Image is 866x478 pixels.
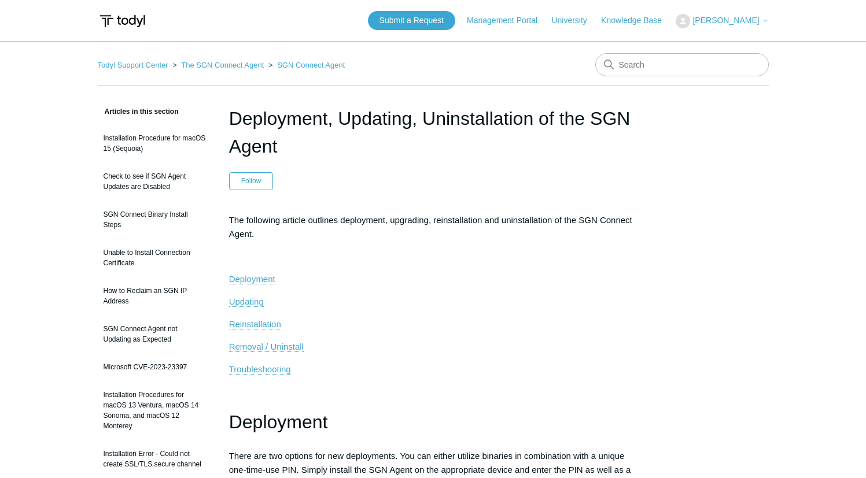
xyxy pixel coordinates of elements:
[98,356,212,378] a: Microsoft CVE-2023-23397
[170,61,266,69] li: The SGN Connect Agent
[229,274,275,284] a: Deployment
[98,280,212,312] a: How to Reclaim an SGN IP Address
[229,319,281,329] a: Reinstallation
[98,203,212,236] a: SGN Connect Binary Install Steps
[277,61,345,69] a: SGN Connect Agent
[229,105,637,160] h1: Deployment, Updating, Uninstallation of the SGN Agent
[229,342,304,352] a: Removal / Uninstall
[98,61,168,69] a: Todyl Support Center
[229,364,291,374] span: Troubleshooting
[601,14,673,27] a: Knowledge Base
[551,14,598,27] a: University
[368,11,455,30] a: Submit a Request
[595,53,769,76] input: Search
[467,14,549,27] a: Management Portal
[229,319,281,329] span: Reinstallation
[98,108,179,116] span: Articles in this section
[229,274,275,284] span: Deployment
[98,10,147,32] img: Todyl Support Center Help Center home page
[229,364,291,375] a: Troubleshooting
[229,172,274,190] button: Follow Article
[229,297,264,307] a: Updating
[676,14,768,28] button: [PERSON_NAME]
[98,318,212,350] a: SGN Connect Agent not Updating as Expected
[229,412,328,432] span: Deployment
[98,165,212,198] a: Check to see if SGN Agent Updates are Disabled
[98,443,212,475] a: Installation Error - Could not create SSL/TLS secure channel
[98,61,171,69] li: Todyl Support Center
[181,61,264,69] a: The SGN Connect Agent
[229,215,632,239] span: The following article outlines deployment, upgrading, reinstallation and uninstallation of the SG...
[266,61,345,69] li: SGN Connect Agent
[98,127,212,160] a: Installation Procedure for macOS 15 (Sequoia)
[692,16,759,25] span: [PERSON_NAME]
[98,384,212,437] a: Installation Procedures for macOS 13 Ventura, macOS 14 Sonoma, and macOS 12 Monterey
[98,242,212,274] a: Unable to Install Connection Certificate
